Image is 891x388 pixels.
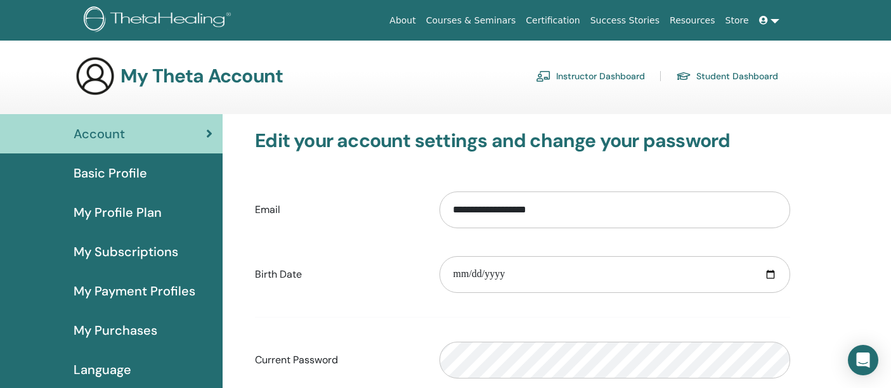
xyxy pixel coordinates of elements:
[536,70,551,82] img: chalkboard-teacher.svg
[245,198,430,222] label: Email
[245,262,430,287] label: Birth Date
[74,242,178,261] span: My Subscriptions
[384,9,420,32] a: About
[74,124,125,143] span: Account
[245,348,430,372] label: Current Password
[74,281,195,301] span: My Payment Profiles
[74,164,147,183] span: Basic Profile
[74,321,157,340] span: My Purchases
[665,9,720,32] a: Resources
[676,66,778,86] a: Student Dashboard
[75,56,115,96] img: generic-user-icon.jpg
[74,360,131,379] span: Language
[84,6,235,35] img: logo.png
[536,66,645,86] a: Instructor Dashboard
[720,9,754,32] a: Store
[74,203,162,222] span: My Profile Plan
[255,129,790,152] h3: Edit your account settings and change your password
[585,9,665,32] a: Success Stories
[848,345,878,375] div: Open Intercom Messenger
[676,71,691,82] img: graduation-cap.svg
[421,9,521,32] a: Courses & Seminars
[521,9,585,32] a: Certification
[120,65,283,87] h3: My Theta Account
